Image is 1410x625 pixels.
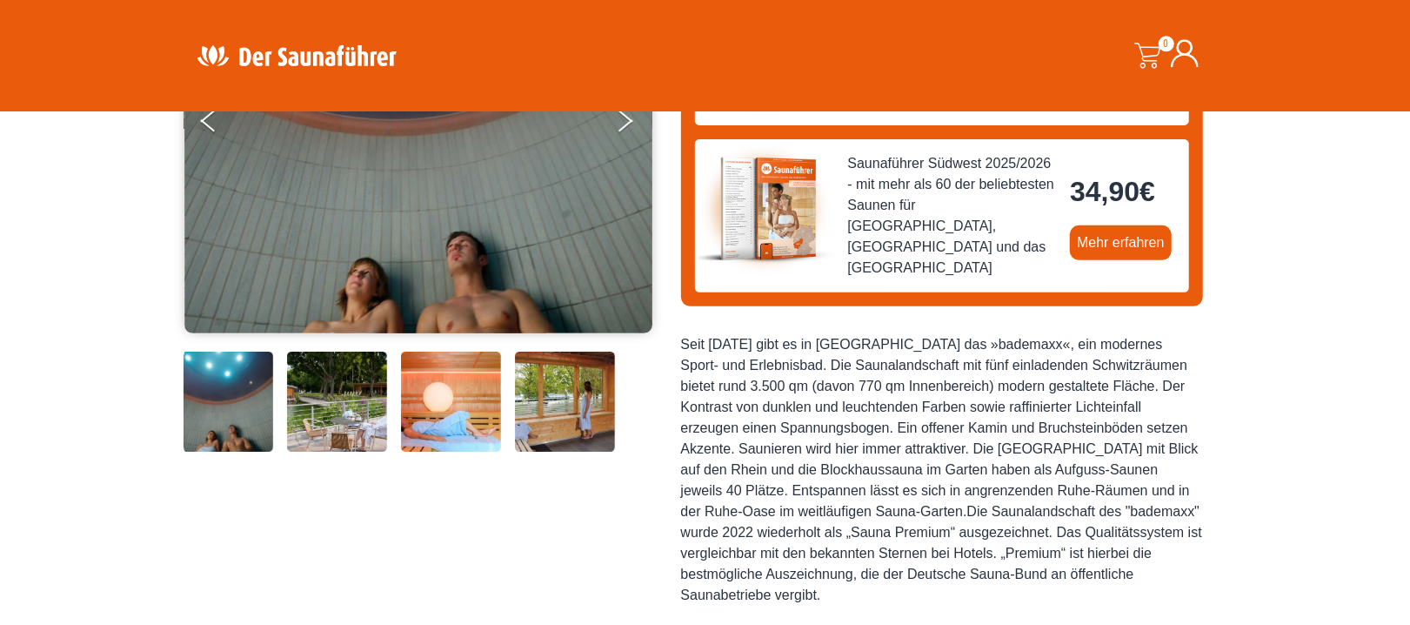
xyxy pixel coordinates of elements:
bdi: 34,90 [1070,176,1155,207]
button: Next [615,103,658,146]
img: der-saunafuehrer-2025-suedwest.jpg [695,139,834,279]
div: Seit [DATE] gibt es in [GEOGRAPHIC_DATA] das »bademaxx«, ein modernes Sport- und Erlebnisbad. Die... [681,334,1203,606]
span: Saunaführer Südwest 2025/2026 - mit mehr als 60 der beliebtesten Saunen für [GEOGRAPHIC_DATA], [G... [848,153,1057,279]
span: 0 [1159,36,1174,51]
button: Previous [201,103,244,146]
span: € [1139,176,1155,207]
a: Mehr erfahren [1070,225,1172,260]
